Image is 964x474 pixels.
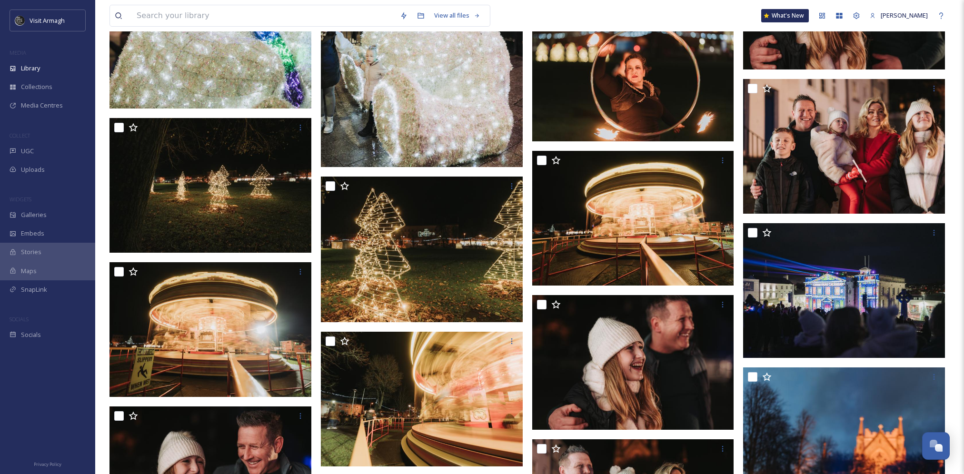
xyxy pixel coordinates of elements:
[321,177,523,322] img: ext_1743716451.263429_patrick@patrickhughesphoto.com-A7406364.jpg
[21,82,52,91] span: Collections
[881,11,928,20] span: [PERSON_NAME]
[743,79,945,214] img: ext_1743716436.559342_patrick@patrickhughesphoto.com-A7406290.jpg
[922,432,950,460] button: Open Chat
[132,5,395,26] input: Search your library
[532,7,734,141] img: ext_1743716450.847729_patrick@patrickhughesphoto.com-A7406389.jpg
[532,151,734,286] img: ext_1743716444.39168_patrick@patrickhughesphoto.com-A7406353.jpg
[21,229,44,238] span: Embeds
[109,118,311,253] img: ext_1743716450.162896_patrick@patrickhughesphoto.com-A7406362.jpg
[109,262,311,397] img: ext_1743716441.528437_patrick@patrickhughesphoto.com-A7406350.jpg
[21,210,47,219] span: Galleries
[743,223,945,358] img: ext_1743716431.754481_patrick@patrickhughesphoto.com-A7406112.jpg
[21,165,45,174] span: Uploads
[21,330,41,339] span: Socials
[30,16,65,25] span: Visit Armagh
[21,285,47,294] span: SnapLink
[321,332,523,466] img: ext_1743716444.997327_patrick@patrickhughesphoto.com-A7406357.jpg
[865,6,933,25] a: [PERSON_NAME]
[34,458,61,469] a: Privacy Policy
[10,316,29,323] span: SOCIALS
[21,64,40,73] span: Library
[10,49,26,56] span: MEDIA
[21,247,41,257] span: Stories
[21,101,63,110] span: Media Centres
[10,196,31,203] span: WIDGETS
[429,6,485,25] a: View all files
[21,267,37,276] span: Maps
[761,9,809,22] a: What's New
[10,132,30,139] span: COLLECT
[34,461,61,467] span: Privacy Policy
[15,16,25,25] img: THE-FIRST-PLACE-VISIT-ARMAGH.COM-BLACK.jpg
[532,295,734,430] img: ext_1743716440.575241_patrick@patrickhughesphoto.com-A7406339.jpg
[21,147,34,156] span: UGC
